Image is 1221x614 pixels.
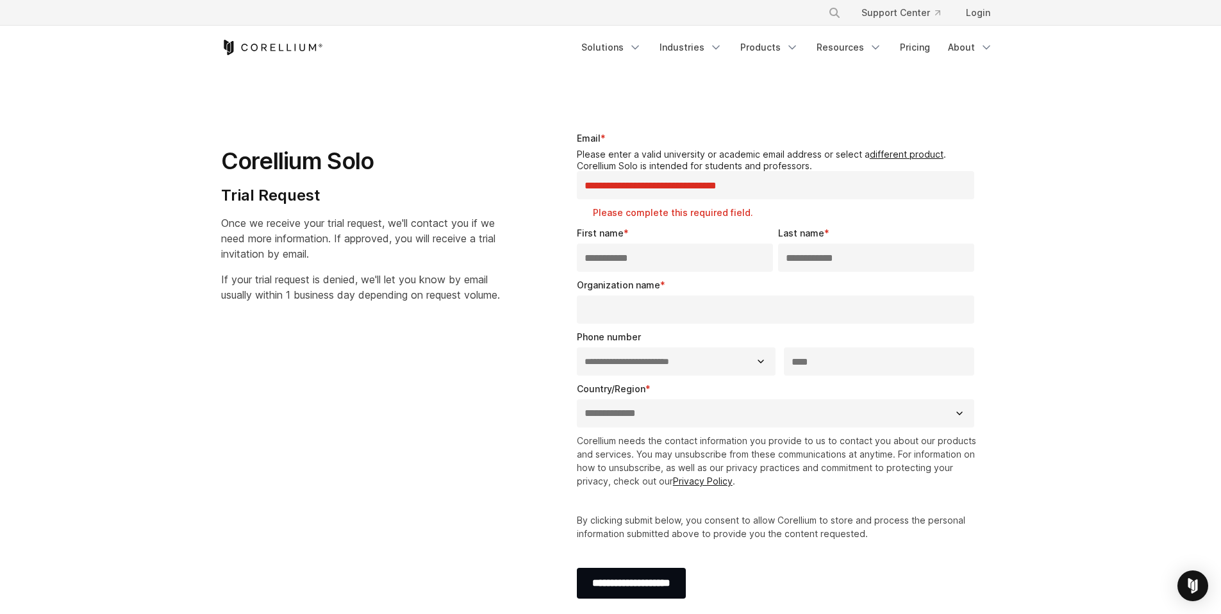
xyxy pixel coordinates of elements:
[892,36,938,59] a: Pricing
[809,36,890,59] a: Resources
[577,383,645,394] span: Country/Region
[221,147,500,176] h1: Corellium Solo
[823,1,846,24] button: Search
[577,513,980,540] p: By clicking submit below, you consent to allow Corellium to store and process the personal inform...
[574,36,649,59] a: Solutions
[813,1,1001,24] div: Navigation Menu
[1177,570,1208,601] div: Open Intercom Messenger
[733,36,806,59] a: Products
[221,186,500,205] h4: Trial Request
[577,133,601,144] span: Email
[652,36,730,59] a: Industries
[221,217,495,260] span: Once we receive your trial request, we'll contact you if we need more information. If approved, y...
[221,273,500,301] span: If your trial request is denied, we'll let you know by email usually within 1 business day depend...
[577,279,660,290] span: Organization name
[851,1,951,24] a: Support Center
[778,228,824,238] span: Last name
[577,149,980,171] legend: Please enter a valid university or academic email address or select a . Corellium Solo is intende...
[593,206,980,219] label: Please complete this required field.
[577,331,641,342] span: Phone number
[673,476,733,486] a: Privacy Policy
[940,36,1001,59] a: About
[221,40,323,55] a: Corellium Home
[574,36,1001,59] div: Navigation Menu
[956,1,1001,24] a: Login
[870,149,943,160] a: different product
[577,434,980,488] p: Corellium needs the contact information you provide to us to contact you about our products and s...
[577,228,624,238] span: First name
